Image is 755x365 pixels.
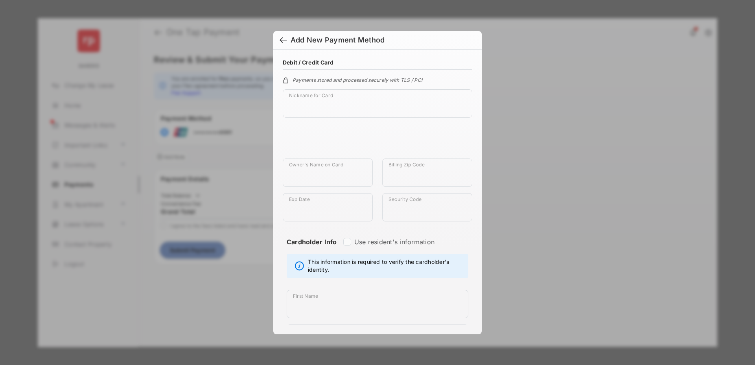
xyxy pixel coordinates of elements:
strong: Cardholder Info [287,238,337,260]
span: This information is required to verify the cardholder's identity. [308,258,464,274]
div: Payments stored and processed securely with TLS / PCI [283,76,472,83]
div: Add New Payment Method [291,36,385,44]
label: Use resident's information [354,238,435,246]
h4: Debit / Credit Card [283,59,334,66]
iframe: Credit card field [283,124,472,159]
